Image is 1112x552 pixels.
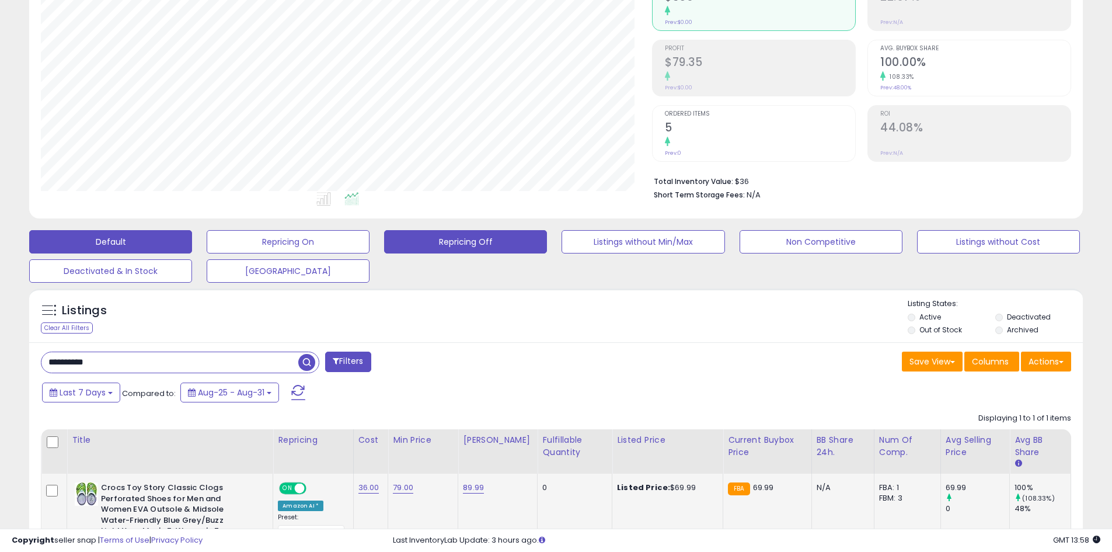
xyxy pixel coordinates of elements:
[12,534,54,546] strong: Copyright
[198,387,264,398] span: Aug-25 - Aug-31
[665,111,855,117] span: Ordered Items
[72,434,268,446] div: Title
[817,482,865,493] div: N/A
[207,230,369,254] button: Repricing On
[654,190,745,200] b: Short Term Storage Fees:
[100,534,149,546] a: Terms of Use
[305,484,323,494] span: OFF
[740,230,902,254] button: Non Competitive
[946,504,1009,514] div: 0
[665,55,855,71] h2: $79.35
[1022,494,1054,503] small: (108.33%)
[665,84,692,91] small: Prev: $0.00
[617,434,718,446] div: Listed Price
[753,482,774,493] span: 69.99
[880,19,903,26] small: Prev: N/A
[817,434,869,459] div: BB Share 24h.
[101,482,243,550] b: Crocs Toy Story Classic Clogs Perforated Shoes for Men and Women EVA Outsole & Midsole Water-Frie...
[747,189,761,200] span: N/A
[207,259,369,283] button: [GEOGRAPHIC_DATA]
[62,303,107,319] h5: Listings
[280,484,295,494] span: ON
[617,482,670,493] b: Listed Price:
[880,46,1071,52] span: Avg. Buybox Share
[463,434,532,446] div: [PERSON_NAME]
[384,230,547,254] button: Repricing Off
[75,482,98,506] img: 51RpcIhPJjL._SL40_.jpg
[946,482,1009,493] div: 69.99
[665,46,855,52] span: Profit
[1015,434,1066,459] div: Avg BB Share
[151,534,203,546] a: Privacy Policy
[665,19,692,26] small: Prev: $0.00
[654,173,1062,188] li: $36
[542,434,607,459] div: Fulfillable Quantity
[278,501,323,511] div: Amazon AI *
[908,298,1083,310] p: Listing States:
[1053,534,1100,546] span: 2025-09-8 13:58 GMT
[393,434,453,446] div: Min Price
[946,434,1005,459] div: Avg Selling Price
[393,535,1100,546] div: Last InventoryLab Update: 3 hours ago.
[728,482,750,495] small: FBA
[880,121,1071,137] h2: 44.08%
[879,434,936,459] div: Num of Comp.
[886,72,914,81] small: 108.33%
[880,111,1071,117] span: ROI
[880,150,903,157] small: Prev: N/A
[978,413,1071,424] div: Displaying 1 to 1 of 1 items
[879,482,932,493] div: FBA: 1
[919,312,941,322] label: Active
[880,55,1071,71] h2: 100.00%
[964,352,1019,372] button: Columns
[393,482,413,494] a: 79.00
[1015,482,1071,493] div: 100%
[1007,312,1051,322] label: Deactivated
[1015,459,1022,469] small: Avg BB Share.
[42,383,120,402] button: Last 7 Days
[919,325,962,335] label: Out of Stock
[12,535,203,546] div: seller snap | |
[278,434,348,446] div: Repricing
[29,259,192,283] button: Deactivated & In Stock
[29,230,192,254] button: Default
[1007,325,1038,335] label: Archived
[325,352,371,372] button: Filters
[880,84,911,91] small: Prev: 48.00%
[665,150,681,157] small: Prev: 0
[654,176,733,186] b: Total Inventory Value:
[60,387,106,398] span: Last 7 Days
[972,356,1009,367] span: Columns
[358,434,384,446] div: Cost
[562,230,724,254] button: Listings without Min/Max
[358,482,379,494] a: 36.00
[463,482,484,494] a: 89.99
[1015,504,1071,514] div: 48%
[278,513,344,540] div: Preset:
[728,434,806,459] div: Current Buybox Price
[180,383,279,402] button: Aug-25 - Aug-31
[1021,352,1071,372] button: Actions
[122,388,176,399] span: Compared to:
[917,230,1080,254] button: Listings without Cost
[542,482,603,493] div: 0
[902,352,963,372] button: Save View
[665,121,855,137] h2: 5
[617,482,714,493] div: $69.99
[879,493,932,504] div: FBM: 3
[41,322,93,334] div: Clear All Filters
